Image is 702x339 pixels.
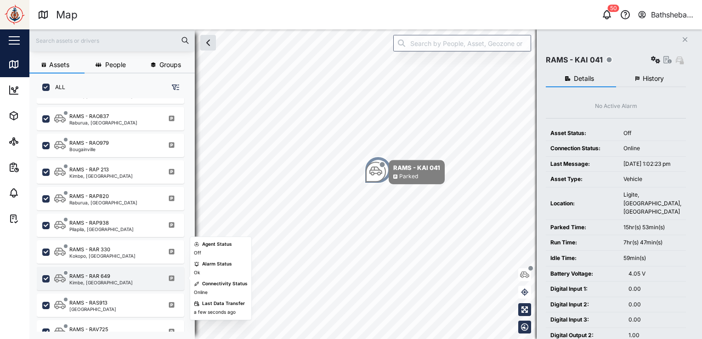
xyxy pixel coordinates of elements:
div: Kimbe, [GEOGRAPHIC_DATA] [69,174,133,178]
div: 0.00 [628,285,681,294]
div: [DATE] 1:02:23 pm [623,160,681,169]
div: RAMS - RAO979 [69,139,109,147]
div: Raburua, [GEOGRAPHIC_DATA] [69,200,137,205]
div: Connection Status: [550,144,614,153]
div: 50 [608,5,619,12]
div: 0.00 [628,300,681,309]
span: History [643,75,664,82]
div: Vehicle [623,175,681,184]
div: RAMS - RAV725 [69,326,108,333]
div: Last Data Transfer [202,300,245,307]
div: Tasks [24,214,49,224]
button: Bathsheba Kare [637,8,695,21]
div: Map marker [364,156,392,184]
div: Asset Status: [550,129,614,138]
div: Alarm Status [202,260,232,268]
div: 15hr(s) 53min(s) [623,223,681,232]
div: Ok [194,269,200,277]
div: RAMS - RAO837 [69,113,109,120]
div: RAMS - KAI 041 [393,163,440,172]
input: Search by People, Asset, Geozone or Place [393,35,531,51]
div: Sites [24,136,46,147]
div: Online [623,144,681,153]
div: Assets [24,111,52,121]
div: Parked Time: [550,223,614,232]
div: Connectivity Status [202,280,248,288]
div: 59min(s) [623,254,681,263]
div: Online [194,289,208,296]
div: Digital Input 3: [550,316,619,324]
canvas: Map [29,29,702,339]
div: grid [37,98,194,332]
div: Battery Voltage: [550,270,619,278]
div: Reports [24,162,55,172]
span: Details [574,75,594,82]
div: Map [56,7,78,23]
div: Parked [399,172,418,181]
div: Last Message: [550,160,614,169]
div: 0.00 [628,316,681,324]
input: Search assets or drivers [35,34,189,47]
div: 4.05 V [628,270,681,278]
span: Assets [49,62,69,68]
span: Groups [159,62,181,68]
div: RAMS - RAR 330 [69,246,110,254]
div: Digital Input 2: [550,300,619,309]
div: Idle Time: [550,254,614,263]
div: 7hr(s) 47min(s) [623,238,681,247]
div: RAMS - RAP938 [69,219,109,227]
div: Map marker [366,160,445,184]
div: Pilapila, [GEOGRAPHIC_DATA] [69,227,134,232]
div: Bathsheba Kare [651,9,694,21]
div: Ligite, [GEOGRAPHIC_DATA], [GEOGRAPHIC_DATA] [623,191,681,216]
div: Map [24,59,45,69]
div: Off [194,249,201,257]
div: Alarms [24,188,52,198]
div: RAMS - RAS913 [69,299,108,307]
div: [GEOGRAPHIC_DATA] [69,307,116,311]
div: Kimbe, [GEOGRAPHIC_DATA] [69,94,141,98]
div: Off [623,129,681,138]
div: Agent Status [202,241,232,248]
div: RAMS - RAR 649 [69,272,110,280]
div: Location: [550,199,614,208]
div: Kimbe, [GEOGRAPHIC_DATA] [69,280,133,285]
div: No Active Alarm [595,102,637,111]
div: Bougainville [69,147,109,152]
div: RAMS - KAI 041 [546,54,603,66]
div: Asset Type: [550,175,614,184]
div: Dashboard [24,85,65,95]
div: RAMS - RAP 213 [69,166,109,174]
span: People [105,62,126,68]
div: Run Time: [550,238,614,247]
div: RAMS - RAP820 [69,192,109,200]
div: Raburua, [GEOGRAPHIC_DATA] [69,120,137,125]
div: Kokopo, [GEOGRAPHIC_DATA] [69,254,136,258]
label: ALL [50,84,65,91]
img: Main Logo [5,5,25,25]
div: Digital Input 1: [550,285,619,294]
div: a few seconds ago [194,309,236,316]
